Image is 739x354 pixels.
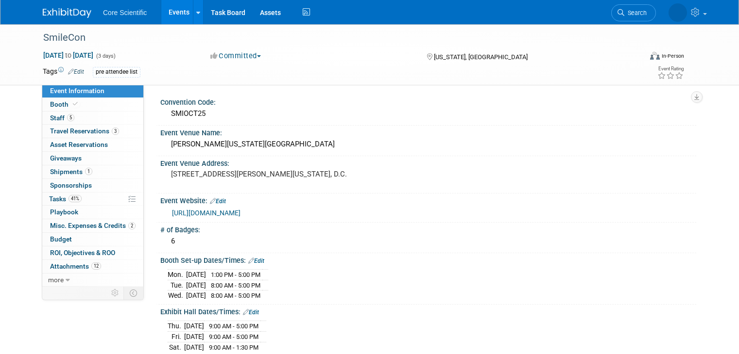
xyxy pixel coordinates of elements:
div: Event Website: [160,193,696,206]
span: 5 [67,114,74,121]
td: Toggle Event Tabs [124,287,144,299]
div: # of Badges: [160,223,696,235]
a: Shipments1 [42,165,143,178]
td: [DATE] [186,290,206,301]
td: [DATE] [184,321,204,332]
span: Tasks [49,195,82,203]
td: Mon. [168,270,186,280]
i: Booth reservation complete [73,101,78,107]
span: Sponsorships [50,181,92,189]
td: Tags [43,66,84,78]
a: Sponsorships [42,179,143,192]
td: Fri. [168,332,184,342]
div: Booth Set-up Dates/Times: [160,253,696,266]
a: Booth [42,98,143,111]
span: [DATE] [DATE] [43,51,94,60]
a: Misc. Expenses & Credits2 [42,219,143,232]
a: Budget [42,233,143,246]
div: Convention Code: [160,95,696,107]
span: Asset Reservations [50,141,108,148]
span: ROI, Objectives & ROO [50,249,115,257]
img: Format-Inperson.png [650,52,660,60]
span: Misc. Expenses & Credits [50,222,136,229]
span: 3 [112,128,119,135]
span: Travel Reservations [50,127,119,135]
a: Attachments12 [42,260,143,273]
span: Shipments [50,168,92,176]
button: Committed [207,51,265,61]
div: SMIOCT25 [168,106,689,121]
div: SmileCon [40,29,630,47]
a: Asset Reservations [42,138,143,151]
td: [DATE] [184,342,204,352]
span: 2 [128,222,136,229]
a: [URL][DOMAIN_NAME] [172,209,241,217]
a: Playbook [42,206,143,219]
span: to [64,51,73,59]
td: [DATE] [186,280,206,290]
span: 9:00 AM - 5:00 PM [209,322,258,330]
span: 1 [85,168,92,175]
span: 1:00 PM - 5:00 PM [211,271,260,278]
span: Budget [50,235,72,243]
span: 9:00 AM - 1:30 PM [209,344,258,351]
span: 41% [69,195,82,202]
span: 12 [91,262,101,270]
span: Event Information [50,87,104,95]
a: Travel Reservations3 [42,125,143,138]
div: Event Rating [657,66,684,71]
span: (3 days) [95,53,116,59]
a: Edit [68,68,84,75]
span: Staff [50,114,74,122]
div: 6 [168,234,689,249]
a: Search [611,4,656,21]
a: Edit [243,309,259,316]
td: Personalize Event Tab Strip [107,287,124,299]
span: Search [624,9,647,16]
img: Rachel Wolff [669,3,687,22]
a: ROI, Objectives & ROO [42,246,143,259]
span: 9:00 AM - 5:00 PM [209,333,258,340]
span: more [48,276,64,284]
a: Giveaways [42,152,143,165]
img: ExhibitDay [43,8,91,18]
div: Event Format [589,50,684,65]
a: Edit [210,198,226,205]
td: Thu. [168,321,184,332]
span: Playbook [50,208,78,216]
a: Staff5 [42,112,143,125]
a: Tasks41% [42,193,143,206]
a: Event Information [42,84,143,97]
a: Edit [248,257,264,264]
div: pre attendee list [93,67,140,77]
span: 8:00 AM - 5:00 PM [211,282,260,289]
div: Event Venue Address: [160,156,696,168]
td: [DATE] [184,332,204,342]
span: 8:00 AM - 5:00 PM [211,292,260,299]
td: Sat. [168,342,184,352]
div: Exhibit Hall Dates/Times: [160,305,696,317]
span: Booth [50,100,80,108]
div: [PERSON_NAME][US_STATE][GEOGRAPHIC_DATA] [168,137,689,152]
td: [DATE] [186,270,206,280]
td: Wed. [168,290,186,301]
div: In-Person [661,52,684,60]
td: Tue. [168,280,186,290]
span: [US_STATE], [GEOGRAPHIC_DATA] [434,53,528,61]
span: Attachments [50,262,101,270]
span: Giveaways [50,154,82,162]
div: Event Venue Name: [160,126,696,138]
span: Core Scientific [103,9,147,16]
pre: [STREET_ADDRESS][PERSON_NAME][US_STATE], D.C. [171,170,373,178]
a: more [42,274,143,287]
